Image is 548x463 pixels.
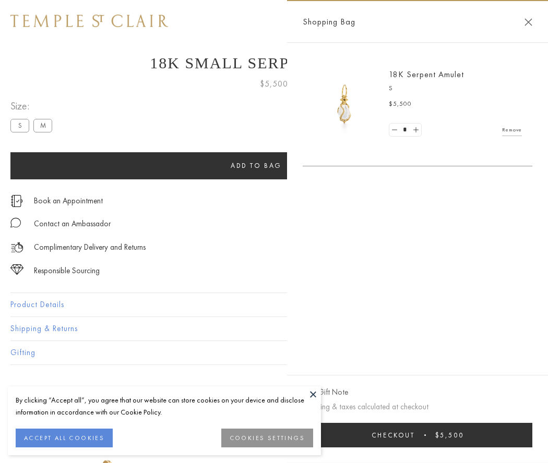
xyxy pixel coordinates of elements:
[34,217,111,230] div: Contact an Ambassador
[10,54,538,72] h1: 18K Small Serpent Amulet
[10,293,538,316] button: Product Details
[435,431,464,440] span: $5,500
[231,161,282,170] span: Add to bag
[10,341,538,364] button: Gifting
[16,394,313,418] div: By clicking “Accept all”, you agree that our website can store cookies on your device and disclos...
[389,69,464,80] a: 18K Serpent Amulet
[34,195,103,206] a: Book an Appointment
[525,18,532,26] button: Close Shopping Bag
[10,217,21,228] img: MessageIcon-01_2.svg
[10,241,23,254] img: icon_delivery.svg
[34,264,100,277] div: Responsible Sourcing
[16,429,113,447] button: ACCEPT ALL COOKIES
[34,241,146,254] p: Complimentary Delivery and Returns
[303,400,532,413] p: Shipping & taxes calculated at checkout
[10,15,168,27] img: Temple St. Clair
[389,99,412,109] span: $5,500
[10,98,56,115] span: Size:
[10,317,538,340] button: Shipping & Returns
[33,119,52,132] label: M
[303,15,355,29] span: Shopping Bag
[313,73,376,136] img: P51836-E11SERPPV
[389,124,400,137] a: Set quantity to 0
[410,124,421,137] a: Set quantity to 2
[260,77,288,91] span: $5,500
[502,124,522,136] a: Remove
[221,429,313,447] button: COOKIES SETTINGS
[10,264,23,275] img: icon_sourcing.svg
[389,83,522,94] p: S
[10,195,23,207] img: icon_appointment.svg
[10,119,29,132] label: S
[372,431,415,440] span: Checkout
[303,386,348,399] button: Add Gift Note
[10,152,502,179] button: Add to bag
[303,423,532,447] button: Checkout $5,500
